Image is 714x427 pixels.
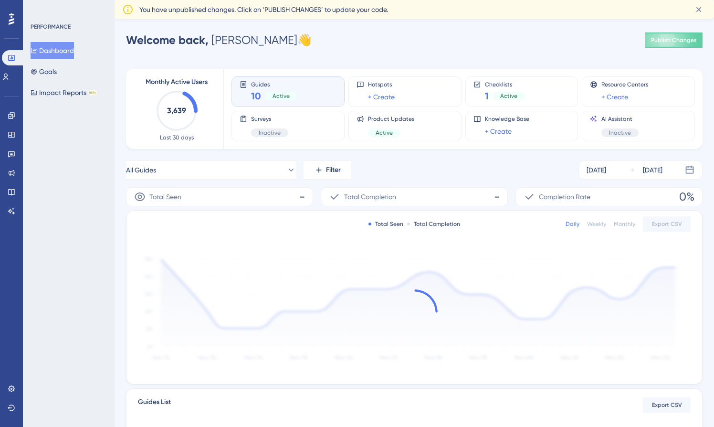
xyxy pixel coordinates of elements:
[485,126,512,137] a: + Create
[539,191,590,203] span: Completion Rate
[304,160,351,180] button: Filter
[126,164,156,176] span: All Guides
[587,164,606,176] div: [DATE]
[368,91,395,103] a: + Create
[645,32,703,48] button: Publish Changes
[88,90,97,95] div: BETA
[139,4,388,15] span: You have unpublished changes. Click on ‘PUBLISH CHANGES’ to update your code.
[160,134,194,141] span: Last 30 days
[651,36,697,44] span: Publish Changes
[126,33,209,47] span: Welcome back,
[643,164,662,176] div: [DATE]
[368,220,403,228] div: Total Seen
[643,397,691,413] button: Export CSV
[149,191,181,203] span: Total Seen
[344,191,396,203] span: Total Completion
[31,23,71,31] div: PERFORMANCE
[494,189,500,204] span: -
[138,396,171,414] span: Guides List
[126,160,296,180] button: All Guides
[146,76,208,88] span: Monthly Active Users
[273,92,290,100] span: Active
[601,81,648,88] span: Resource Centers
[251,115,288,123] span: Surveys
[376,129,393,137] span: Active
[31,84,97,101] button: Impact ReportsBETA
[259,129,281,137] span: Inactive
[31,63,57,80] button: Goals
[126,32,312,48] div: [PERSON_NAME] 👋
[299,189,305,204] span: -
[251,89,261,103] span: 10
[407,220,460,228] div: Total Completion
[368,81,395,88] span: Hotspots
[31,42,74,59] button: Dashboard
[167,106,186,115] text: 3,639
[485,81,525,87] span: Checklists
[500,92,517,100] span: Active
[652,220,682,228] span: Export CSV
[485,115,529,123] span: Knowledge Base
[587,220,606,228] div: Weekly
[652,401,682,409] span: Export CSV
[614,220,635,228] div: Monthly
[368,115,414,123] span: Product Updates
[609,129,631,137] span: Inactive
[326,164,341,176] span: Filter
[251,81,297,87] span: Guides
[601,91,628,103] a: + Create
[601,115,639,123] span: AI Assistant
[679,189,694,204] span: 0%
[566,220,579,228] div: Daily
[643,216,691,232] button: Export CSV
[485,89,489,103] span: 1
